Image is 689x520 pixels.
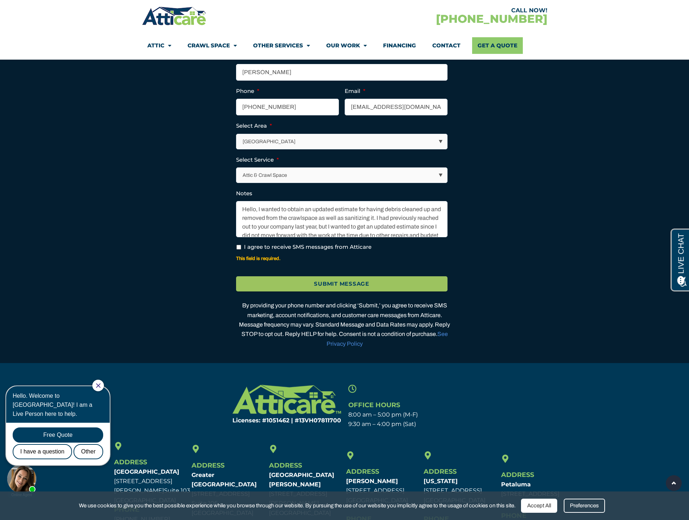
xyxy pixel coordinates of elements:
[236,122,272,129] label: Select Area
[424,468,457,476] span: Address
[348,410,478,429] p: 8:00 am – 5:00 pm (M-F) 9:30 am – 4:00 pm (Sat)
[345,8,547,13] div: CALL NOW!
[147,37,171,54] a: Attic
[211,418,341,423] h6: Licenses: #1051462 | #13VH078117​00
[345,88,365,95] label: Email
[114,468,179,475] b: [GEOGRAPHIC_DATA]
[424,477,497,505] p: [STREET_ADDRESS] [GEOGRAPHIC_DATA]
[501,471,534,479] span: Address
[327,331,448,346] a: See Privacy Policy
[147,37,542,54] nav: Menu
[236,254,448,263] div: This field is required.
[564,499,605,513] div: Preferences
[192,470,265,518] p: [STREET_ADDRESS] Suite 106 [GEOGRAPHIC_DATA]
[346,478,398,485] b: [PERSON_NAME]
[269,470,343,518] p: [STREET_ADDRESS][PERSON_NAME] [GEOGRAPHIC_DATA]
[18,6,58,15] span: Opens a chat window
[4,379,119,498] iframe: Chat Invitation
[346,477,420,505] p: [STREET_ADDRESS] [GEOGRAPHIC_DATA]
[269,472,334,488] b: [GEOGRAPHIC_DATA][PERSON_NAME]
[244,243,371,251] label: I agree to receive SMS messages from Atticare
[383,37,416,54] a: Financing
[521,499,557,513] div: Accept All
[236,156,279,163] label: Select Service
[326,37,367,54] a: Our Work
[236,276,448,292] input: Submit Message
[192,461,224,469] span: Address
[114,467,188,505] p: [STREET_ADDRESS][PERSON_NAME] [GEOGRAPHIC_DATA]
[192,472,257,488] b: Greater [GEOGRAPHIC_DATA]
[236,190,252,197] label: Notes
[348,401,400,409] span: Office Hours
[236,88,259,95] label: Phone
[188,37,237,54] a: Crawl Space
[236,201,448,237] textarea: Hello, I wanted to obtain an updated estimate for having debris cleaned up and removed from the c...
[346,468,379,476] span: Address
[114,458,147,466] span: Address
[164,487,190,494] span: Suite 103
[501,480,575,499] p: [STREET_ADDRESS]
[501,481,531,488] b: Petaluma
[79,501,516,510] span: We use cookies to give you the best possible experience while you browse through our website. By ...
[236,301,453,348] div: By providing your phone number and clicking ‘Submit,’ you agree to receive SMS marketing, account...
[472,37,523,54] a: Get A Quote
[432,37,461,54] a: Contact
[253,37,310,54] a: Other Services
[269,461,302,469] span: Address
[424,478,458,485] b: [US_STATE]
